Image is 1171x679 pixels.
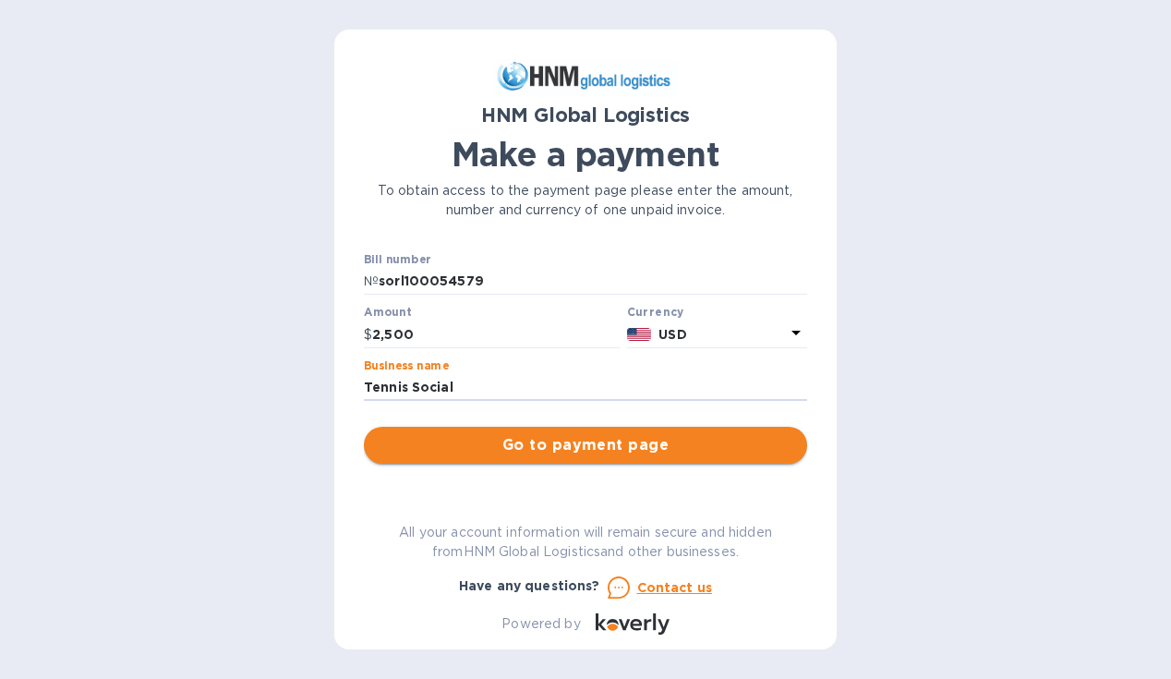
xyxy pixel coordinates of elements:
[364,181,807,220] p: To obtain access to the payment page please enter the amount, number and currency of one unpaid i...
[364,308,411,319] label: Amount
[658,327,686,342] b: USD
[364,523,807,562] p: All your account information will remain secure and hidden from HNM Global Logistics and other bu...
[459,578,600,593] b: Have any questions?
[379,268,807,296] input: Enter bill number
[372,321,620,348] input: 0.00
[364,325,372,345] p: $
[364,360,449,371] label: Business name
[364,272,379,291] p: №
[364,135,807,174] h1: Make a payment
[501,614,580,634] p: Powered by
[481,103,691,127] b: HNM Global Logistics
[627,305,684,319] b: Currency
[364,427,807,464] button: Go to payment page
[637,580,713,595] u: Contact us
[379,434,792,456] span: Go to payment page
[627,328,652,341] img: USD
[364,374,807,402] input: Enter business name
[364,254,430,265] label: Bill number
